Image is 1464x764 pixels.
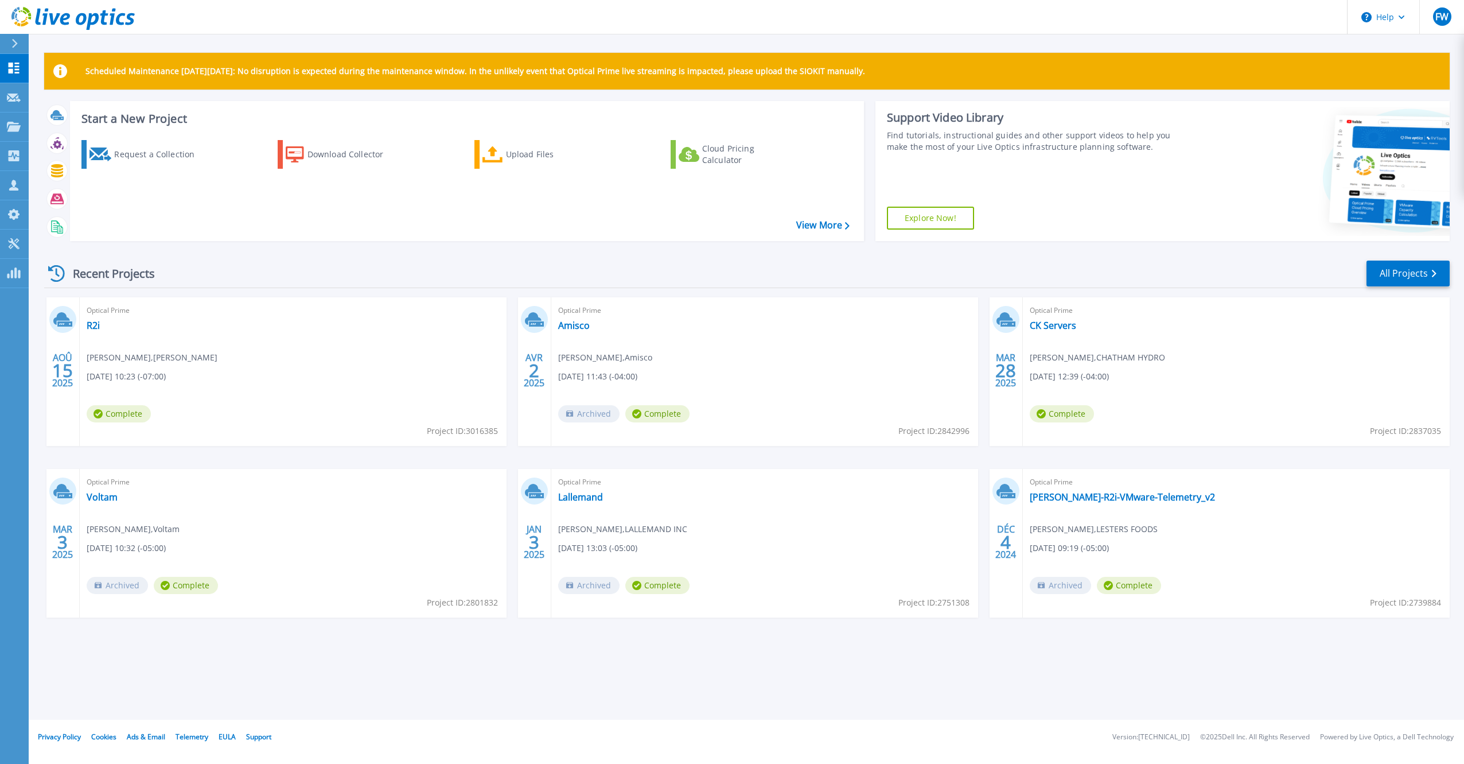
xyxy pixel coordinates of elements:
[52,366,73,375] span: 15
[887,110,1183,125] div: Support Video Library
[995,366,1016,375] span: 28
[81,113,849,125] h3: Start a New Project
[523,521,545,563] div: JAN 2025
[1112,734,1190,741] li: Version: [TECHNICAL_ID]
[1030,523,1158,536] span: [PERSON_NAME] , LESTERS FOODS
[85,67,865,76] p: Scheduled Maintenance [DATE][DATE]: No disruption is expected during the maintenance window. In t...
[87,491,118,503] a: Voltam
[1030,542,1109,554] span: [DATE] 09:19 (-05:00)
[898,425,969,437] span: Project ID: 2842996
[1030,320,1076,331] a: CK Servers
[1030,577,1091,594] span: Archived
[87,405,151,422] span: Complete
[1030,351,1165,364] span: [PERSON_NAME] , CHATHAM HYDRO
[558,523,687,536] span: [PERSON_NAME] , LALLEMAND INC
[1370,425,1441,437] span: Project ID: 2837035
[1030,304,1443,317] span: Optical Prime
[558,320,590,331] a: Amisco
[87,542,166,554] span: [DATE] 10:32 (-05:00)
[246,732,271,742] a: Support
[57,537,68,547] span: 3
[558,542,637,554] span: [DATE] 13:03 (-05:00)
[38,732,81,742] a: Privacy Policy
[887,207,974,230] a: Explore Now!
[87,370,166,383] span: [DATE] 10:23 (-07:00)
[1030,491,1215,503] a: [PERSON_NAME]-R2i-VMware-Telemetry_v2
[87,523,180,536] span: [PERSON_NAME] , Voltam
[307,143,399,166] div: Download Collector
[702,143,794,166] div: Cloud Pricing Calculator
[625,405,690,422] span: Complete
[87,320,100,331] a: R2i
[1030,370,1109,383] span: [DATE] 12:39 (-04:00)
[558,370,637,383] span: [DATE] 11:43 (-04:00)
[506,143,598,166] div: Upload Files
[114,143,206,166] div: Request a Collection
[995,521,1017,563] div: DÉC 2024
[127,732,165,742] a: Ads & Email
[87,351,217,364] span: [PERSON_NAME] , [PERSON_NAME]
[474,140,602,169] a: Upload Files
[81,140,209,169] a: Request a Collection
[995,350,1017,391] div: MAR 2025
[671,140,799,169] a: Cloud Pricing Calculator
[1435,12,1449,21] span: FW
[44,259,170,288] div: Recent Projects
[887,130,1183,153] div: Find tutorials, instructional guides and other support videos to help you make the most of your L...
[558,491,603,503] a: Lallemand
[427,425,498,437] span: Project ID: 3016385
[558,304,971,317] span: Optical Prime
[625,577,690,594] span: Complete
[87,577,148,594] span: Archived
[1030,476,1443,488] span: Optical Prime
[52,521,73,563] div: MAR 2025
[1370,596,1441,609] span: Project ID: 2739884
[1320,734,1454,741] li: Powered by Live Optics, a Dell Technology
[219,732,236,742] a: EULA
[898,596,969,609] span: Project ID: 2751308
[558,577,620,594] span: Archived
[154,577,218,594] span: Complete
[91,732,116,742] a: Cookies
[176,732,208,742] a: Telemetry
[427,596,498,609] span: Project ID: 2801832
[87,476,500,488] span: Optical Prime
[1366,261,1450,286] a: All Projects
[558,476,971,488] span: Optical Prime
[278,140,406,169] a: Download Collector
[1200,734,1310,741] li: © 2025 Dell Inc. All Rights Reserved
[529,366,539,375] span: 2
[1000,537,1011,547] span: 4
[558,405,620,422] span: Archived
[87,304,500,317] span: Optical Prime
[558,351,652,364] span: [PERSON_NAME] , Amisco
[1097,577,1161,594] span: Complete
[52,350,73,391] div: AOÛ 2025
[523,350,545,391] div: AVR 2025
[1030,405,1094,422] span: Complete
[529,537,539,547] span: 3
[796,220,850,231] a: View More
